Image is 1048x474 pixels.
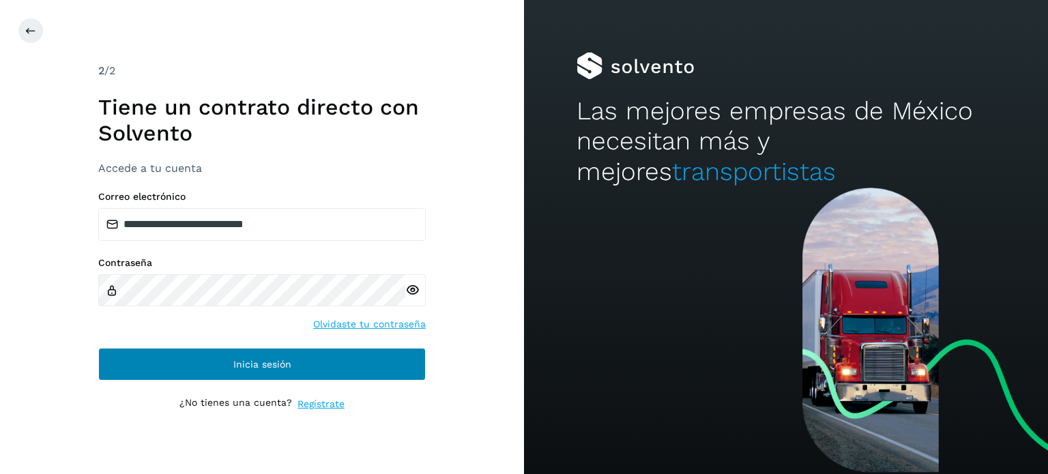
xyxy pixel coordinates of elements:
h2: Las mejores empresas de México necesitan más y mejores [577,96,995,187]
h3: Accede a tu cuenta [98,162,426,175]
button: Inicia sesión [98,348,426,381]
span: transportistas [672,157,836,186]
a: Olvidaste tu contraseña [313,317,426,331]
span: 2 [98,64,104,77]
div: /2 [98,63,426,79]
span: Inicia sesión [233,359,291,369]
h1: Tiene un contrato directo con Solvento [98,94,426,147]
label: Contraseña [98,257,426,269]
a: Regístrate [297,397,345,411]
label: Correo electrónico [98,191,426,203]
p: ¿No tienes una cuenta? [179,397,292,411]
